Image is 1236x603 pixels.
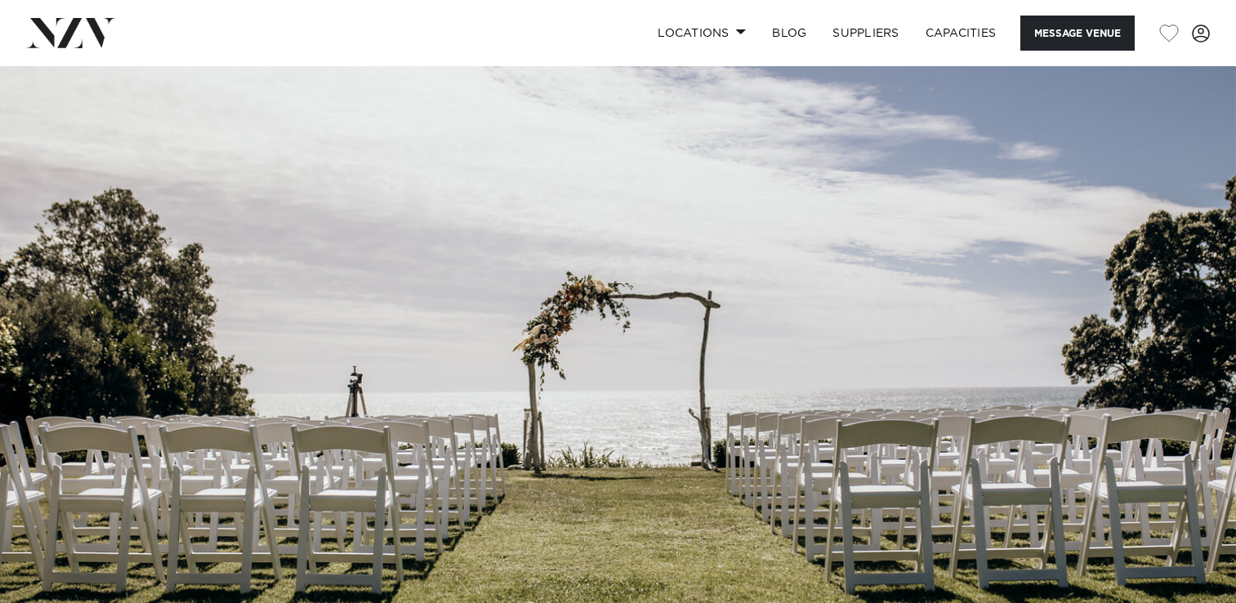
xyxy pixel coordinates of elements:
a: Locations [645,16,759,51]
a: Capacities [912,16,1010,51]
a: SUPPLIERS [819,16,912,51]
img: nzv-logo.png [26,18,115,47]
a: BLOG [759,16,819,51]
button: Message Venue [1020,16,1135,51]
